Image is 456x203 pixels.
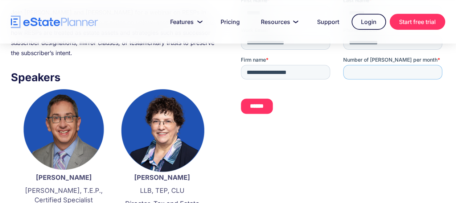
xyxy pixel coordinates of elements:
a: Features [161,14,208,29]
p: LLB, TEP, CLU [120,186,204,195]
a: Pricing [212,14,248,29]
h3: Speakers [11,69,215,86]
strong: [PERSON_NAME] [36,174,92,181]
a: Login [352,14,386,30]
a: home [11,16,98,28]
a: Resources [252,14,305,29]
a: Support [308,14,348,29]
strong: [PERSON_NAME] [134,174,190,181]
a: Start free trial [390,14,445,30]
